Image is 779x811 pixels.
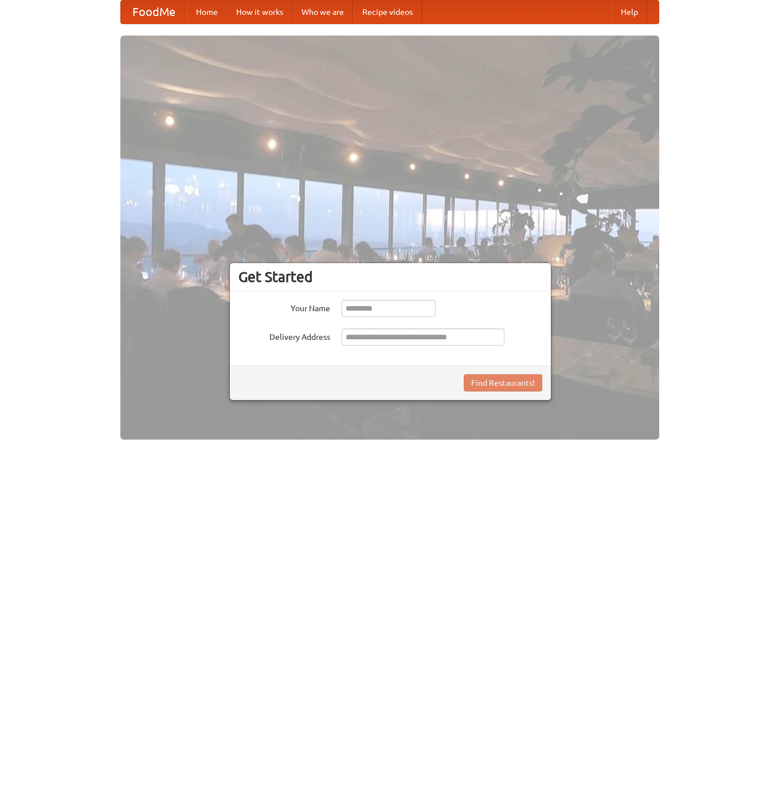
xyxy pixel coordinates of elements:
[238,300,330,314] label: Your Name
[187,1,227,23] a: Home
[292,1,353,23] a: Who we are
[464,374,542,391] button: Find Restaurants!
[238,328,330,343] label: Delivery Address
[227,1,292,23] a: How it works
[353,1,422,23] a: Recipe videos
[121,1,187,23] a: FoodMe
[612,1,647,23] a: Help
[238,268,542,285] h3: Get Started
